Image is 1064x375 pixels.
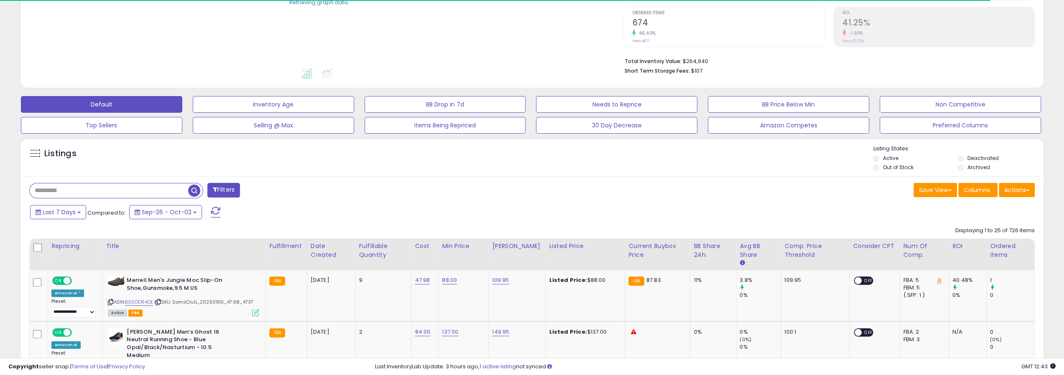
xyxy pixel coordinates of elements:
[492,242,542,251] div: [PERSON_NAME]
[549,276,587,284] b: Listed Price:
[154,299,253,305] span: | SKU: SamsClub_20250910_47.98_4737
[536,117,697,134] button: 30 Day Decrease
[740,276,781,284] div: 3.8%
[624,58,681,65] b: Total Inventory Value:
[624,67,689,74] b: Short Term Storage Fees:
[108,309,127,317] span: All listings currently available for purchase on Amazon
[71,362,107,370] a: Terms of Use
[691,67,702,75] span: $107
[1021,362,1056,370] span: 2025-10-10 12:43 GMT
[632,11,824,15] span: Ordered Items
[53,277,64,284] span: ON
[784,276,843,284] div: 109.95
[44,148,77,160] h5: Listings
[51,350,96,369] div: Preset:
[549,328,618,336] div: $137.00
[142,208,191,216] span: Sep-26 - Oct-02
[108,328,125,345] img: 41UjJOC2-XL._SL40_.jpg
[415,276,430,284] a: 47.98
[990,343,1034,351] div: 0
[903,276,942,284] div: FBA: 5
[784,328,843,336] div: 100.1
[740,336,751,343] small: (0%)
[740,328,781,336] div: 0%
[492,276,509,284] a: 109.95
[967,155,999,162] label: Deactivated
[624,56,1028,66] li: $264,940
[311,242,352,259] div: Date Created
[8,363,145,371] div: seller snap | |
[903,336,942,343] div: FBM: 3
[903,242,945,259] div: Num of Comp.
[740,242,777,259] div: Avg BB Share
[193,117,354,134] button: Selling @ Max
[990,291,1034,299] div: 0
[708,117,869,134] button: Amazon Competes
[628,276,644,286] small: FBA
[740,343,781,351] div: 0%
[636,30,656,36] small: 65.60%
[694,328,730,336] div: 0%
[106,242,262,251] div: Title
[964,186,990,194] span: Columns
[359,328,405,336] div: 2
[955,227,1035,235] div: Displaying 1 to 25 of 726 items
[632,18,824,29] h2: 674
[125,299,153,306] a: B000EX14OE
[108,362,145,370] a: Privacy Policy
[862,329,875,336] span: OFF
[632,38,648,43] small: Prev: 407
[480,362,516,370] a: 1 active listing
[958,183,998,197] button: Columns
[269,276,285,286] small: FBA
[842,38,864,43] small: Prev: 42.02%
[51,299,96,317] div: Preset:
[108,276,259,315] div: ASIN:
[53,329,64,336] span: ON
[43,208,76,216] span: Last 7 Days
[708,96,869,113] button: BB Price Below Min
[784,242,846,259] div: Comp. Price Threshold
[207,183,240,198] button: Filters
[853,242,896,251] div: Consider CPT
[952,328,980,336] div: N/A
[952,242,983,251] div: ROI
[990,328,1034,336] div: 0
[842,11,1034,15] span: ROI
[51,289,84,297] div: Amazon AI *
[990,276,1034,284] div: 1
[415,328,430,336] a: 84.00
[492,328,509,336] a: 149.95
[694,242,732,259] div: BB Share 24h.
[365,96,526,113] button: BB Drop in 7d
[549,242,621,251] div: Listed Price
[311,328,344,336] div: [DATE]
[862,277,875,284] span: OFF
[536,96,697,113] button: Needs to Reprice
[71,329,84,336] span: OFF
[108,276,125,286] img: 41hCwRZPWVL._SL40_.jpg
[740,291,781,299] div: 0%
[269,242,303,251] div: Fulfillment
[694,276,730,284] div: 11%
[365,117,526,134] button: Items Being Repriced
[193,96,354,113] button: Inventory Age
[952,291,986,299] div: 0%
[8,362,39,370] strong: Copyright
[903,291,942,299] div: ( SFP: 1 )
[87,209,126,217] span: Compared to:
[842,18,1034,29] h2: 41.25%
[846,30,863,36] small: -1.83%
[549,328,587,336] b: Listed Price:
[952,276,986,284] div: 40.48%
[880,117,1041,134] button: Preferred Columns
[999,183,1035,197] button: Actions
[375,363,1056,371] div: Last InventoryLab Update: 3 hours ago, not synced.
[21,96,182,113] button: Default
[359,276,405,284] div: 9
[415,242,435,251] div: Cost
[311,276,344,284] div: [DATE]
[269,328,285,337] small: FBA
[442,242,485,251] div: Min Price
[883,155,898,162] label: Active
